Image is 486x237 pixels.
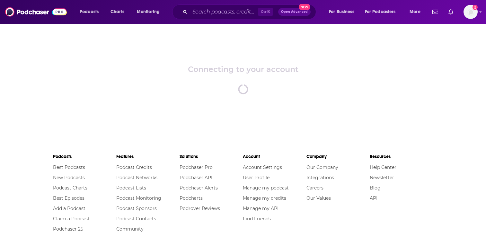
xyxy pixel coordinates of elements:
span: Ctrl K [258,8,273,16]
a: Best Podcasts [53,164,85,170]
a: Podchaser Alerts [180,185,218,191]
a: Blog [370,185,381,191]
a: User Profile [243,175,270,180]
a: Podcast Charts [53,185,87,191]
a: Podcast Networks [116,175,157,180]
a: Podrover Reviews [180,206,220,211]
li: Account [243,151,306,162]
li: Solutions [180,151,243,162]
button: open menu [132,7,168,17]
span: Monitoring [137,7,160,16]
div: Connecting to your account [188,65,298,74]
a: Account Settings [243,164,282,170]
a: Help Center [370,164,396,170]
a: Podcast Credits [116,164,152,170]
li: Resources [370,151,433,162]
a: Charts [106,7,128,17]
img: User Profile [464,5,478,19]
div: Search podcasts, credits, & more... [178,4,322,19]
a: Best Episodes [53,195,84,201]
a: Find Friends [243,216,271,222]
a: Podcast Contacts [116,216,156,222]
a: Manage my credits [243,195,286,201]
span: Open Advanced [281,10,308,13]
span: Charts [110,7,124,16]
a: Community [116,226,144,232]
a: API [370,195,377,201]
button: open menu [324,7,362,17]
a: Podchaser 25 [53,226,83,232]
a: New Podcasts [53,175,85,180]
span: Logged in as AlexMerceron [464,5,478,19]
a: Podchaser Pro [180,164,213,170]
button: Show profile menu [464,5,478,19]
span: More [410,7,420,16]
a: Integrations [306,175,334,180]
button: open menu [75,7,107,17]
button: Open AdvancedNew [278,8,311,16]
a: Manage my podcast [243,185,289,191]
span: Podcasts [80,7,99,16]
span: For Podcasters [365,7,396,16]
a: Our Company [306,164,338,170]
a: Claim a Podcast [53,216,90,222]
a: Podcast Sponsors [116,206,157,211]
a: Newsletter [370,175,394,180]
a: Show notifications dropdown [446,6,456,17]
button: open menu [361,7,405,17]
a: Podcharts [180,195,203,201]
button: open menu [405,7,429,17]
a: Manage my API [243,206,278,211]
img: Podchaser - Follow, Share and Rate Podcasts [5,6,67,18]
a: Our Values [306,195,331,201]
span: For Business [329,7,354,16]
li: Features [116,151,180,162]
a: Podchaser API [180,175,212,180]
span: New [299,4,310,10]
svg: Add a profile image [473,5,478,10]
a: Show notifications dropdown [430,6,441,17]
a: Podcast Monitoring [116,195,161,201]
a: Careers [306,185,323,191]
a: Podcast Lists [116,185,146,191]
li: Company [306,151,370,162]
a: Add a Podcast [53,206,85,211]
li: Podcasts [53,151,116,162]
input: Search podcasts, credits, & more... [190,7,258,17]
